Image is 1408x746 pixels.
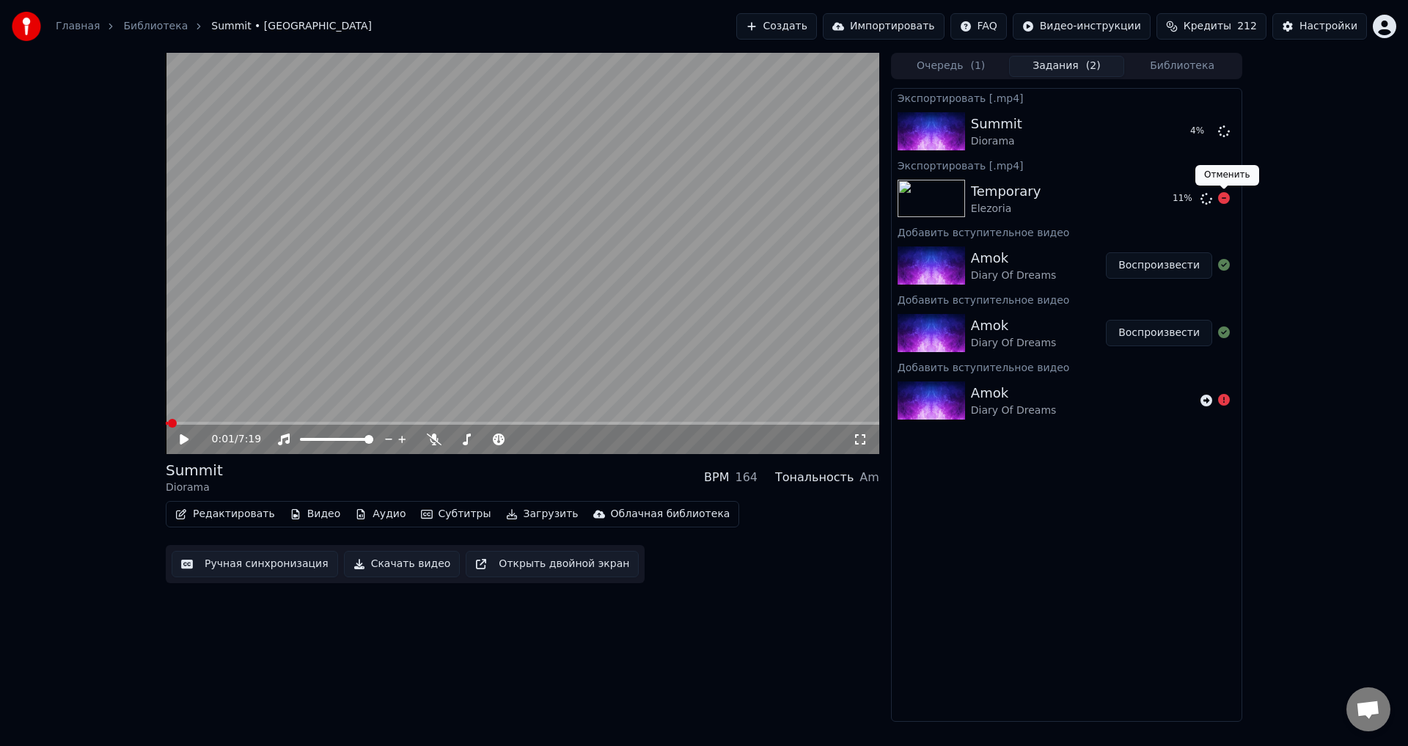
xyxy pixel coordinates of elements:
[971,134,1022,149] div: Diorama
[349,504,411,524] button: Аудио
[1124,56,1240,77] button: Библиотека
[971,268,1057,283] div: Diary Of Dreams
[500,504,584,524] button: Загрузить
[971,114,1022,134] div: Summit
[1009,56,1125,77] button: Задания
[950,13,1007,40] button: FAQ
[971,336,1057,351] div: Diary Of Dreams
[970,59,985,73] span: ( 1 )
[892,156,1242,174] div: Экспортировать [.mp4]
[823,13,945,40] button: Импортировать
[971,315,1057,336] div: Amok
[971,202,1041,216] div: Elezoria
[12,12,41,41] img: youka
[1086,59,1101,73] span: ( 2 )
[704,469,729,486] div: BPM
[238,432,261,447] span: 7:19
[466,551,639,577] button: Открыть двойной экран
[1184,19,1231,34] span: Кредиты
[893,56,1009,77] button: Очередь
[611,507,730,522] div: Облачная библиотека
[892,223,1242,241] div: Добавить вступительное видео
[736,13,817,40] button: Создать
[166,460,223,480] div: Summit
[344,551,461,577] button: Скачать видео
[1299,19,1357,34] div: Настройки
[892,290,1242,308] div: Добавить вступительное видео
[1173,193,1195,205] div: 11 %
[1106,320,1212,346] button: Воспроизвести
[859,469,879,486] div: Am
[1013,13,1151,40] button: Видео-инструкции
[166,480,223,495] div: Diorama
[1237,19,1257,34] span: 212
[56,19,100,34] a: Главная
[1272,13,1367,40] button: Настройки
[971,248,1057,268] div: Amok
[892,358,1242,376] div: Добавить вступительное видео
[212,432,247,447] div: /
[415,504,497,524] button: Субтитры
[971,383,1057,403] div: Amok
[892,89,1242,106] div: Экспортировать [.mp4]
[1190,125,1212,137] div: 4 %
[775,469,854,486] div: Тональность
[56,19,372,34] nav: breadcrumb
[211,19,372,34] span: Summit • [GEOGRAPHIC_DATA]
[123,19,188,34] a: Библиотека
[169,504,281,524] button: Редактировать
[1106,252,1212,279] button: Воспроизвести
[735,469,758,486] div: 164
[172,551,338,577] button: Ручная синхронизация
[1195,165,1259,186] div: Отменить
[284,504,347,524] button: Видео
[1156,13,1266,40] button: Кредиты212
[971,403,1057,418] div: Diary Of Dreams
[212,432,235,447] span: 0:01
[1346,687,1390,731] a: Открытый чат
[971,181,1041,202] div: Temporary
